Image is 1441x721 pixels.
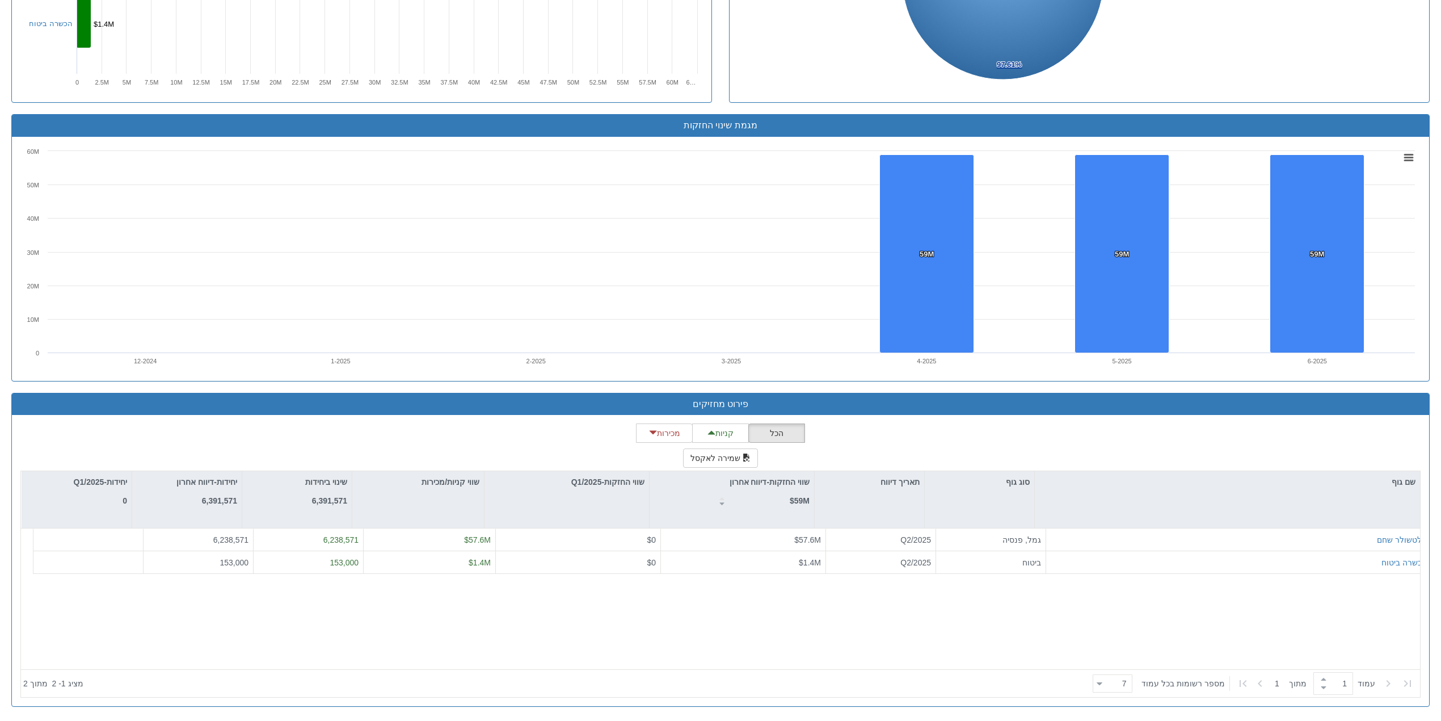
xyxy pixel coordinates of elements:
text: 20M [269,79,281,86]
text: 22.5M [292,79,309,86]
text: 10M [27,316,39,323]
text: 32.5M [391,79,408,86]
text: 57.5M [639,79,656,86]
text: 60M [667,79,679,86]
text: 6-2025 [1308,358,1327,364]
p: יחידות-Q1/2025 [74,476,127,488]
text: 2.5M [95,79,108,86]
p: שינוי ביחידות [305,476,347,488]
text: 50M [567,79,579,86]
div: ‏מציג 1 - 2 ‏ מתוך 2 [23,671,83,696]
button: הכל [748,424,805,443]
button: מכירות [636,424,693,443]
text: 40M [27,215,39,222]
span: $57.6M [794,535,821,544]
div: 6,238,571 [258,534,359,546]
div: 153,000 [258,557,359,568]
text: 25M [319,79,331,86]
strong: 6,391,571 [312,496,347,505]
text: 12-2024 [134,358,157,364]
text: 12.5M [192,79,210,86]
text: 27.5M [342,79,359,86]
tspan: 59M [920,250,934,258]
text: 0 [36,350,39,357]
p: שווי החזקות-Q1/2025 [571,476,644,488]
span: $1.4M [469,558,491,567]
button: שמירה לאקסל [683,448,758,468]
button: אלטשולר שחם [1377,534,1427,546]
h3: פירוט מחזיקים [20,399,1421,409]
text: 17.5M [242,79,260,86]
span: ‏עמוד [1358,678,1375,689]
text: 45M [517,79,529,86]
div: ‏ מתוך [1088,671,1418,696]
text: 52.5M [589,79,607,86]
text: 55M [617,79,629,86]
text: 40M [468,79,480,86]
div: 153,000 [148,557,248,568]
div: 6,238,571 [148,534,248,546]
tspan: 59M [1115,250,1129,258]
div: Q2/2025 [831,557,931,568]
text: 30M [27,249,39,256]
span: ‏מספר רשומות בכל עמוד [1141,678,1225,689]
text: 0 [75,79,79,86]
span: $1.4M [799,558,821,567]
tspan: 59M [1310,250,1324,258]
text: 60M [27,148,39,155]
h3: מגמת שינוי החזקות [20,120,1421,131]
text: 3-2025 [722,358,741,364]
span: $0 [647,558,656,567]
button: קניות [692,424,749,443]
span: $0 [647,535,656,544]
text: 42.5M [490,79,508,86]
div: סוג גוף [925,471,1034,493]
div: שווי קניות/מכירות [352,471,484,493]
span: $57.6M [464,535,491,544]
p: יחידות-דיווח אחרון [176,476,237,488]
div: ביטוח [941,557,1041,568]
div: Q2/2025 [831,534,931,546]
span: 1 [1275,678,1289,689]
strong: 6,391,571 [202,496,237,505]
text: 15M [220,79,232,86]
text: 1-2025 [331,358,350,364]
text: 7.5M [145,79,158,86]
div: שם גוף [1035,471,1420,493]
div: תאריך דיווח [815,471,924,493]
text: 47.5M [540,79,557,86]
text: 35M [418,79,430,86]
strong: 0 [123,496,127,505]
p: שווי החזקות-דיווח אחרון [730,476,810,488]
text: 2-2025 [526,358,546,364]
text: 20M [27,283,39,290]
div: גמל, פנסיה [941,534,1041,546]
tspan: 97.61% [997,60,1022,69]
button: הכשרה ביטוח [1381,557,1427,568]
strong: $59M [790,496,810,505]
text: 5-2025 [1112,358,1131,364]
text: 4-2025 [917,358,936,364]
text: 10M [170,79,182,86]
tspan: 6… [686,79,696,86]
text: 30M [369,79,381,86]
text: 37.5M [441,79,458,86]
a: הכשרה ביטוח [29,19,73,28]
text: 50M [27,182,39,188]
tspan: $1.4M [94,20,114,28]
text: 5M [123,79,131,86]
